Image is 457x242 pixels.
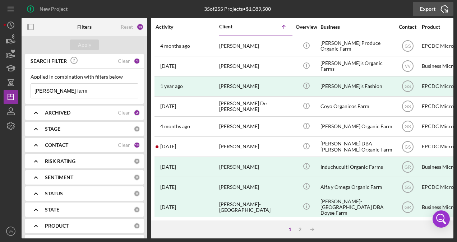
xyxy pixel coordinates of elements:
[160,83,183,89] time: 2024-04-25 21:28
[45,110,70,116] b: ARCHIVED
[405,144,411,149] text: GS
[78,39,91,50] div: Apply
[295,227,305,232] div: 2
[420,2,435,16] div: Export
[9,229,13,233] text: VA
[77,24,92,30] b: Filters
[219,197,291,217] div: [PERSON_NAME]-[GEOGRAPHIC_DATA]
[45,142,68,148] b: CONTACT
[320,57,392,76] div: [PERSON_NAME]'s Organic Farms
[45,191,63,196] b: STATUS
[219,137,291,156] div: [PERSON_NAME]
[219,157,291,176] div: [PERSON_NAME]
[433,210,450,228] div: Open Intercom Messenger
[118,110,130,116] div: Clear
[137,23,144,31] div: 13
[219,97,291,116] div: [PERSON_NAME] De [PERSON_NAME]
[405,104,411,109] text: GS
[219,77,291,96] div: [PERSON_NAME]
[413,2,453,16] button: Export
[156,24,218,30] div: Activity
[45,158,75,164] b: RISK RATING
[160,124,190,129] time: 2025-05-07 20:15
[405,64,410,69] text: VV
[405,44,411,49] text: GS
[293,24,320,30] div: Overview
[219,37,291,56] div: [PERSON_NAME]
[160,204,176,210] time: 2023-01-26 20:00
[45,174,73,180] b: SENTIMENT
[134,206,140,213] div: 0
[40,2,68,16] div: New Project
[219,218,291,237] div: [PERSON_NAME]
[134,158,140,164] div: 0
[320,197,392,217] div: [PERSON_NAME]-[GEOGRAPHIC_DATA] DBA Doyse Farm
[134,223,140,229] div: 0
[320,24,392,30] div: Business
[320,117,392,136] div: [PERSON_NAME] Organic Farm
[160,63,176,69] time: 2022-05-19 17:36
[285,227,295,232] div: 1
[405,205,411,210] text: GR
[70,39,99,50] button: Apply
[219,117,291,136] div: [PERSON_NAME]
[320,77,392,96] div: [PERSON_NAME]'s Fashion
[118,58,130,64] div: Clear
[134,190,140,197] div: 0
[160,43,190,49] time: 2025-04-18 04:50
[405,185,411,190] text: GS
[320,137,392,156] div: [PERSON_NAME] DBA [PERSON_NAME] Organic Farm
[394,24,421,30] div: Contact
[219,57,291,76] div: [PERSON_NAME]
[134,110,140,116] div: 2
[4,224,18,238] button: VA
[320,157,392,176] div: Induchucuiti Organic Farms
[405,84,411,89] text: GS
[405,124,411,129] text: GS
[45,126,60,132] b: STAGE
[219,177,291,196] div: [PERSON_NAME]
[320,177,392,196] div: Alfa y Omega Organic Farm
[121,24,133,30] div: Reset
[134,174,140,181] div: 0
[320,37,392,56] div: [PERSON_NAME] Produce Organic Farm
[31,58,67,64] b: SEARCH FILTER
[22,2,75,16] button: New Project
[160,144,176,149] time: 2025-02-07 17:26
[118,142,130,148] div: Clear
[45,223,69,229] b: PRODUCT
[31,74,138,80] div: Applied in combination with filters below
[219,24,255,29] div: Client
[160,103,176,109] time: 2025-05-14 14:29
[405,164,411,169] text: GR
[45,207,59,213] b: STATE
[204,6,271,12] div: 35 of 255 Projects • $1,089,500
[320,97,392,116] div: Coyo Organicos Farm
[134,58,140,64] div: 1
[160,164,176,170] time: 2023-04-16 22:18
[134,126,140,132] div: 0
[160,184,176,190] time: 2024-10-31 01:24
[320,218,392,237] div: La Bisnaga Organic Farms
[134,142,140,148] div: 10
